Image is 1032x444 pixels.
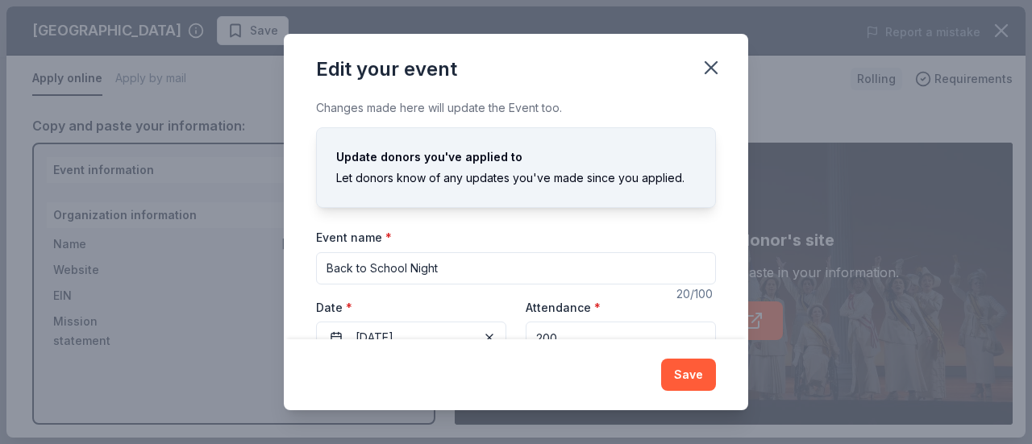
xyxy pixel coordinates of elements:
[316,56,457,82] div: Edit your event
[526,322,716,354] input: 20
[316,322,506,354] button: [DATE]
[316,98,716,118] div: Changes made here will update the Event too.
[316,230,392,246] label: Event name
[316,252,716,284] input: Spring Fundraiser
[661,359,716,391] button: Save
[676,284,716,304] div: 20 /100
[336,147,696,167] div: Update donors you've applied to
[316,300,506,316] label: Date
[336,168,696,188] div: Let donors know of any updates you've made since you applied.
[526,300,601,316] label: Attendance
